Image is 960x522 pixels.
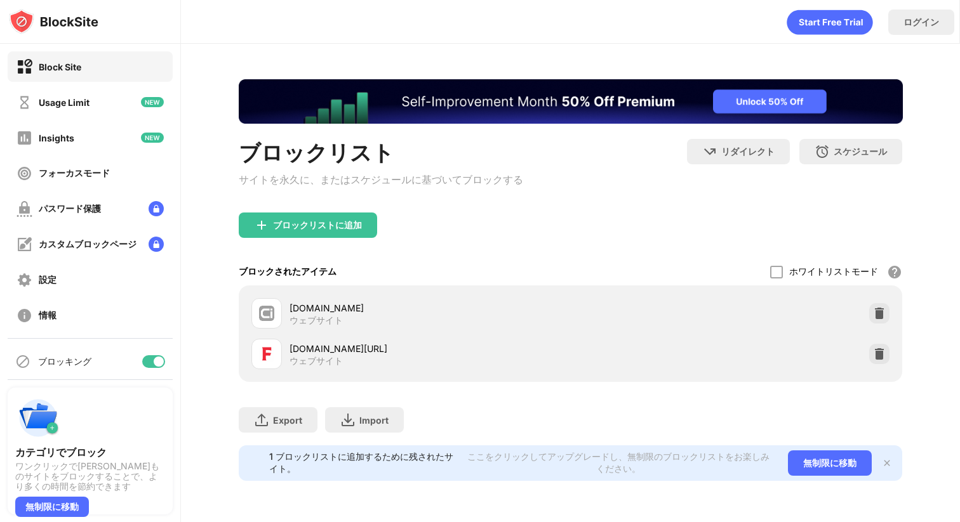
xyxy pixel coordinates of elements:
div: 無制限に移動 [15,497,89,517]
img: lock-menu.svg [149,201,164,216]
div: ブロックリストに追加 [273,220,362,230]
img: logo-blocksite.svg [9,9,98,34]
img: password-protection-off.svg [17,201,32,217]
img: settings-off.svg [17,272,32,288]
div: [DOMAIN_NAME][URL] [290,342,571,355]
div: Block Site [39,62,81,72]
img: about-off.svg [17,308,32,323]
div: ウェブサイト [290,315,343,326]
div: ログイン [903,16,939,29]
div: フォーカスモード [39,167,110,179]
div: [DOMAIN_NAME] [290,301,571,315]
div: リダイレクト [721,146,775,158]
div: ブロックされたアイテム [239,266,337,278]
div: スケジュール [834,146,887,158]
img: new-icon.svg [141,97,164,107]
div: ブロッキング [38,356,91,368]
div: 無制限に移動 [788,450,872,476]
div: 情報 [39,310,57,322]
div: サイトを永久に、またはスケジュールに基づいてブロックする [239,173,523,187]
img: new-icon.svg [141,133,164,143]
div: Usage Limit [39,97,90,108]
div: Insights [39,133,74,143]
img: block-on.svg [17,59,32,75]
img: time-usage-off.svg [17,95,32,110]
img: insights-off.svg [17,130,32,146]
div: カスタムブロックページ [39,238,137,251]
img: focus-off.svg [17,166,32,181]
div: ホワイトリストモード [789,266,878,278]
img: customize-block-page-off.svg [17,237,32,252]
div: カテゴリでブロック [15,446,165,459]
div: ここをクリックしてアップグレードし、無制限のブロックリストをお楽しみください。 [464,451,773,475]
div: Import [359,415,389,426]
div: animation [787,10,873,35]
img: x-button.svg [882,458,892,468]
div: Export [273,415,302,426]
div: 設定 [39,274,57,286]
div: パスワード保護 [39,203,101,215]
div: ワンクリックで[PERSON_NAME]ものサイトをブロックすることで、より多くの時間を節約できます [15,461,165,492]
div: ブロックリスト [239,139,523,168]
img: lock-menu.svg [149,237,164,252]
iframe: Banner [239,79,903,124]
img: favicons [259,346,274,362]
img: favicons [259,306,274,321]
img: blocking-icon.svg [15,354,30,369]
div: ウェブサイト [290,355,343,367]
div: 1 ブロックリストに追加するために残されたサイト。 [269,451,457,475]
img: push-categories.svg [15,395,61,441]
